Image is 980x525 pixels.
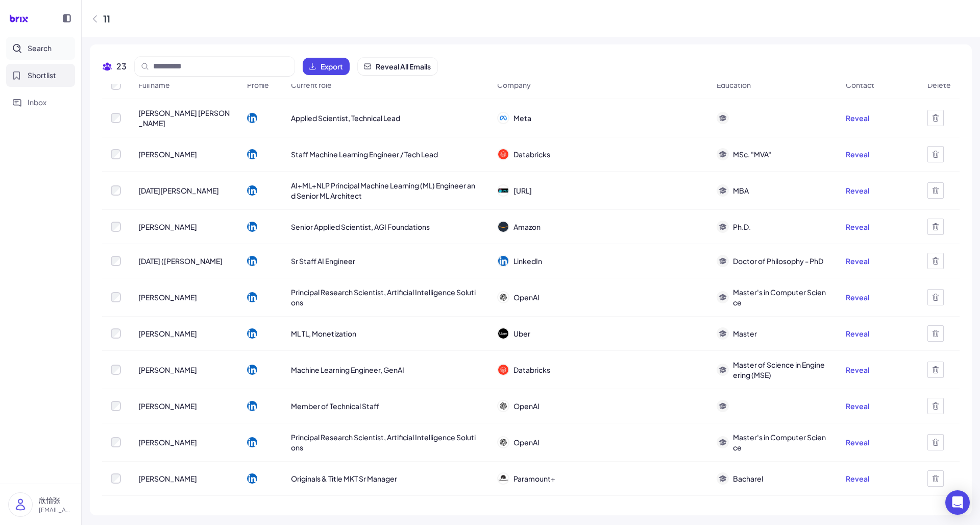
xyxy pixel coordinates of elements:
[498,113,508,123] img: 公司logo
[303,58,350,75] button: Export
[846,256,869,266] button: Reveal
[846,437,869,447] button: Reveal
[291,328,356,339] span: ML TL, Monetization
[846,113,869,123] button: Reveal
[846,80,874,90] span: Contact
[39,495,73,506] p: 欣怡张
[247,80,269,90] span: Profile
[733,149,771,159] span: MSc. "MVA"
[733,287,828,307] span: Master's in Computer Science
[291,149,438,159] span: Staff Machine Learning Engineer / Tech Lead
[733,256,823,266] span: Doctor of Philosophy - PhD
[6,64,75,87] button: Shortlist
[138,149,197,159] span: [PERSON_NAME]
[138,222,197,232] span: [PERSON_NAME]
[321,61,343,71] span: Export
[846,149,869,159] button: Reveal
[733,432,828,452] span: Master's in Computer Science
[6,91,75,114] button: Inbox
[291,473,397,484] span: Originals & Title MKT Sr Manager
[498,222,508,232] img: 公司logo
[138,328,197,339] span: [PERSON_NAME]
[513,401,540,411] span: OpenAI
[291,222,430,232] span: Senior Applied Scientist, AGI Foundations
[138,401,197,411] span: [PERSON_NAME]
[497,80,531,90] span: Company
[498,365,508,375] img: 公司logo
[513,256,542,266] span: LinkedIn
[138,108,230,128] span: [PERSON_NAME] [PERSON_NAME]
[733,360,828,380] span: Master of Science in Engineering (MSE)
[846,292,869,302] button: Reveal
[376,61,431,71] span: Reveal All Emails
[103,12,110,26] div: 11
[513,437,540,447] span: OpenAI
[513,292,540,302] span: OpenAI
[6,37,75,60] button: Search
[138,292,197,302] span: [PERSON_NAME]
[28,97,46,108] span: Inbox
[291,287,479,307] span: Principal Research Scientist, Artificial Intelligence Solutions
[498,149,508,159] img: 公司logo
[291,113,400,123] span: Applied Scientist, Technical Lead
[358,58,437,75] button: Reveal All Emails
[846,185,869,196] button: Reveal
[846,473,869,484] button: Reveal
[138,437,197,447] span: [PERSON_NAME]
[513,113,531,123] span: Meta
[846,328,869,339] button: Reveal
[513,185,532,196] span: [URL]
[498,473,508,484] img: 公司logo
[138,473,197,484] span: [PERSON_NAME]
[291,256,355,266] span: Sr Staff AI Engineer
[733,185,749,196] span: MBA
[513,365,550,375] span: Databricks
[498,256,508,266] img: 公司logo
[498,437,508,447] img: 公司logo
[498,328,508,339] img: 公司logo
[138,365,197,375] span: [PERSON_NAME]
[846,365,869,375] button: Reveal
[945,490,970,515] div: Open Intercom Messenger
[733,473,763,484] span: Bacharel
[39,506,73,515] p: [EMAIL_ADDRESS][DOMAIN_NAME]
[498,292,508,302] img: 公司logo
[291,365,404,375] span: Machine Learning Engineer, GenAI
[291,401,379,411] span: Member of Technical Staff
[291,432,479,452] span: Principal Research Scientist, Artificial Intelligence Solutions
[291,80,332,90] span: Current role
[138,185,219,196] span: [DATE][PERSON_NAME]
[733,328,757,339] span: Master
[927,80,951,90] span: Delete
[28,43,52,54] span: Search
[138,80,170,90] span: Full name
[138,256,223,266] span: [DATE] ([PERSON_NAME]
[291,180,479,201] span: AI+ML+NLP Principal Machine Learning (ML) Engineer and Senior ML Architect
[498,401,508,411] img: 公司logo
[717,80,751,90] span: Education
[513,222,541,232] span: Amazon
[846,222,869,232] button: Reveal
[498,185,508,196] img: 公司logo
[733,222,751,232] span: Ph.D.
[9,493,32,516] img: user_logo.png
[513,473,555,484] span: Paramount+
[513,149,550,159] span: Databricks
[846,401,869,411] button: Reveal
[513,328,530,339] span: Uber
[28,70,56,81] span: Shortlist
[116,60,127,73] span: 23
